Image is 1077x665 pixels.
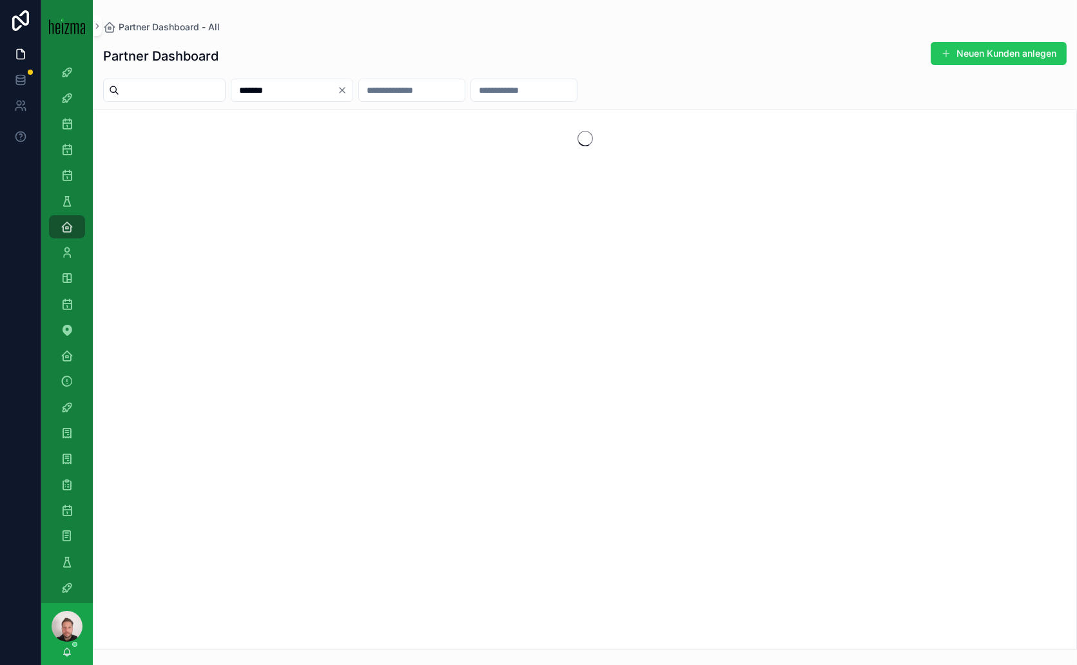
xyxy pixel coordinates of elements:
[931,42,1067,65] button: Neuen Kunden anlegen
[103,47,218,65] h1: Partner Dashboard
[49,17,85,34] img: App logo
[119,21,220,34] span: Partner Dashboard - All
[337,85,353,95] button: Clear
[41,52,93,603] div: scrollable content
[103,21,220,34] a: Partner Dashboard - All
